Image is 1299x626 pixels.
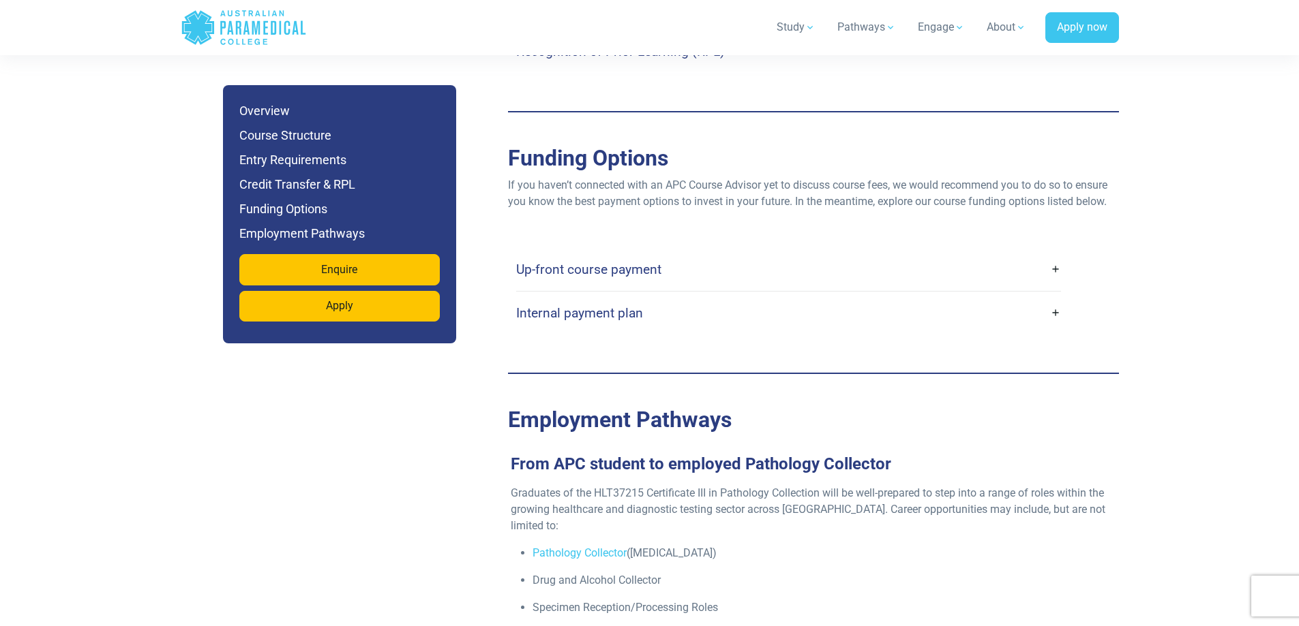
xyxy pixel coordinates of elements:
a: Up-front course payment [516,253,1061,285]
h4: Up-front course payment [516,262,661,277]
p: Graduates of the HLT37215 Certificate III in Pathology Collection will be well-prepared to step i... [511,485,1105,534]
a: Internal payment plan [516,297,1061,329]
a: Study [768,8,824,46]
h3: From APC student to employed Pathology Collector [503,454,1114,474]
h2: Funding Options [508,145,1119,171]
a: Engage [910,8,973,46]
p: Drug and Alcohol Collector [533,572,1105,589]
a: Australian Paramedical College [181,5,307,50]
h4: Internal payment plan [516,305,643,321]
h2: Employment Pathways [508,407,1119,433]
p: ([MEDICAL_DATA]) [533,545,1105,561]
a: About [979,8,1034,46]
p: If you haven’t connected with an APC Course Advisor yet to discuss course fees, we would recommen... [508,177,1119,210]
a: Pathways [829,8,904,46]
a: Apply now [1045,12,1119,44]
p: Specimen Reception/Processing Roles [533,599,1105,616]
a: Pathology Collector [533,546,627,559]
